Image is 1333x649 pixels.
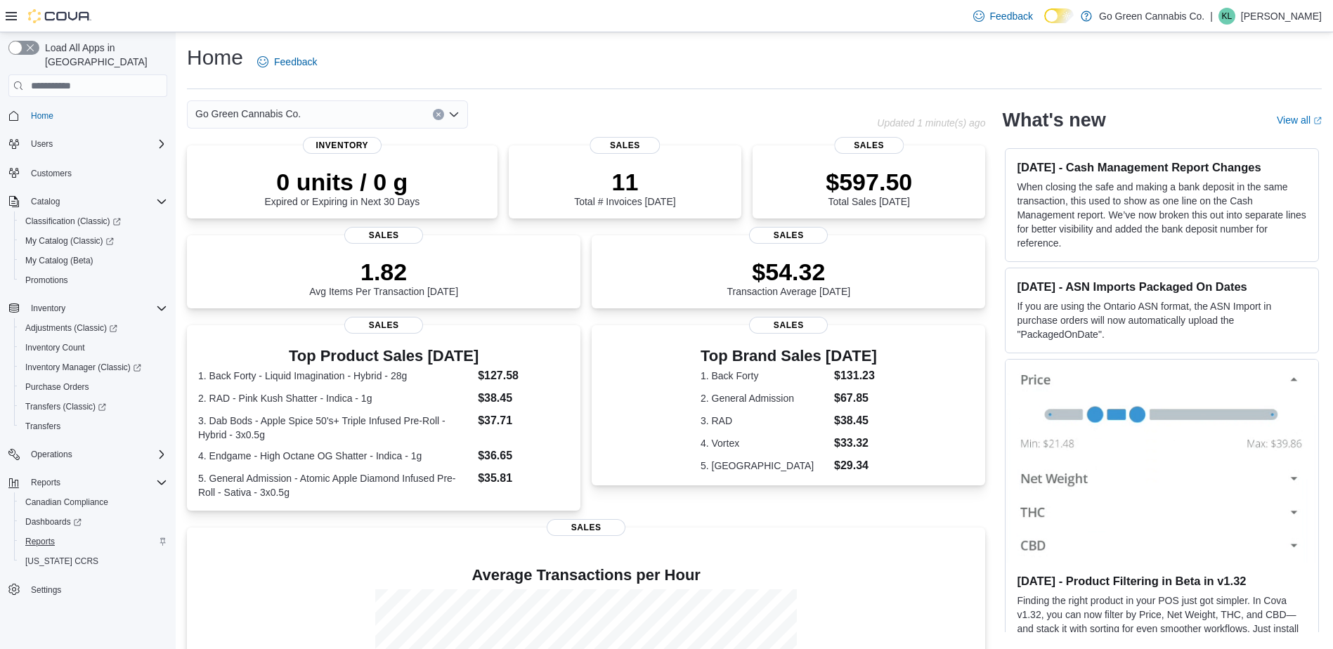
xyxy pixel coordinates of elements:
[20,320,123,336] a: Adjustments (Classic)
[198,369,472,383] dt: 1. Back Forty - Liquid Imagination - Hybrid - 28g
[834,435,877,452] dd: $33.32
[1017,280,1307,294] h3: [DATE] - ASN Imports Packaged On Dates
[20,359,167,376] span: Inventory Manager (Classic)
[25,446,167,463] span: Operations
[433,109,444,120] button: Clear input
[20,379,167,395] span: Purchase Orders
[20,272,74,289] a: Promotions
[344,227,423,244] span: Sales
[20,533,167,550] span: Reports
[20,494,167,511] span: Canadian Compliance
[574,168,675,196] p: 11
[25,165,77,182] a: Customers
[14,251,173,270] button: My Catalog (Beta)
[20,359,147,376] a: Inventory Manager (Classic)
[478,447,569,464] dd: $36.65
[3,299,173,318] button: Inventory
[701,391,828,405] dt: 2. General Admission
[478,470,569,487] dd: $35.81
[25,322,117,334] span: Adjustments (Classic)
[20,339,91,356] a: Inventory Count
[20,232,119,249] a: My Catalog (Classic)
[574,168,675,207] div: Total # Invoices [DATE]
[14,358,173,377] a: Inventory Manager (Classic)
[20,213,126,230] a: Classification (Classic)
[20,272,167,289] span: Promotions
[198,471,472,499] dt: 5. General Admission - Atomic Apple Diamond Infused Pre-Roll - Sativa - 3x0.5g
[20,494,114,511] a: Canadian Compliance
[3,162,173,183] button: Customers
[3,473,173,492] button: Reports
[187,44,243,72] h1: Home
[25,342,85,353] span: Inventory Count
[834,367,877,384] dd: $131.23
[14,318,173,338] a: Adjustments (Classic)
[990,9,1033,23] span: Feedback
[344,317,423,334] span: Sales
[25,536,55,547] span: Reports
[25,497,108,508] span: Canadian Compliance
[25,300,71,317] button: Inventory
[31,584,61,596] span: Settings
[31,168,72,179] span: Customers
[1017,299,1307,341] p: If you are using the Ontario ASN format, the ASN Import in purchase orders will now automatically...
[20,398,167,415] span: Transfers (Classic)
[25,136,167,152] span: Users
[14,512,173,532] a: Dashboards
[198,567,974,584] h4: Average Transactions per Hour
[274,55,317,69] span: Feedback
[3,192,173,211] button: Catalog
[264,168,420,196] p: 0 units / 0 g
[877,117,985,129] p: Updated 1 minute(s) ago
[701,414,828,428] dt: 3. RAD
[25,401,106,412] span: Transfers (Classic)
[25,136,58,152] button: Users
[1277,114,1322,126] a: View allExternal link
[31,138,53,150] span: Users
[14,492,173,512] button: Canadian Compliance
[25,216,121,227] span: Classification (Classic)
[1044,8,1074,23] input: Dark Mode
[478,412,569,429] dd: $37.71
[198,391,472,405] dt: 2. RAD - Pink Kush Shatter - Indica - 1g
[826,168,912,207] div: Total Sales [DATE]
[20,339,167,356] span: Inventory Count
[1017,180,1307,250] p: When closing the safe and making a bank deposit in the same transaction, this used to show as one...
[749,227,828,244] span: Sales
[14,532,173,551] button: Reports
[303,137,382,154] span: Inventory
[14,211,173,231] a: Classification (Classic)
[1099,8,1204,25] p: Go Green Cannabis Co.
[198,449,472,463] dt: 4. Endgame - High Octane OG Shatter - Indica - 1g
[3,579,173,600] button: Settings
[14,377,173,397] button: Purchase Orders
[25,362,141,373] span: Inventory Manager (Classic)
[195,105,301,122] span: Go Green Cannabis Co.
[701,369,828,383] dt: 1. Back Forty
[198,414,472,442] dt: 3. Dab Bods - Apple Spice 50's+ Triple Infused Pre-Roll - Hybrid - 3x0.5g
[25,516,82,527] span: Dashboards
[31,110,53,122] span: Home
[590,137,660,154] span: Sales
[25,107,59,124] a: Home
[834,457,877,474] dd: $29.34
[25,381,89,393] span: Purchase Orders
[20,379,95,395] a: Purchase Orders
[749,317,828,334] span: Sales
[39,41,167,69] span: Load All Apps in [GEOGRAPHIC_DATA]
[478,367,569,384] dd: $127.58
[252,48,323,76] a: Feedback
[25,474,66,491] button: Reports
[309,258,458,297] div: Avg Items Per Transaction [DATE]
[20,513,167,530] span: Dashboards
[834,412,877,429] dd: $38.45
[20,398,112,415] a: Transfers (Classic)
[547,519,625,536] span: Sales
[1222,8,1233,25] span: KL
[3,445,173,464] button: Operations
[1002,109,1105,131] h2: What's new
[28,9,91,23] img: Cova
[20,553,167,570] span: Washington CCRS
[20,533,60,550] a: Reports
[25,556,98,567] span: [US_STATE] CCRS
